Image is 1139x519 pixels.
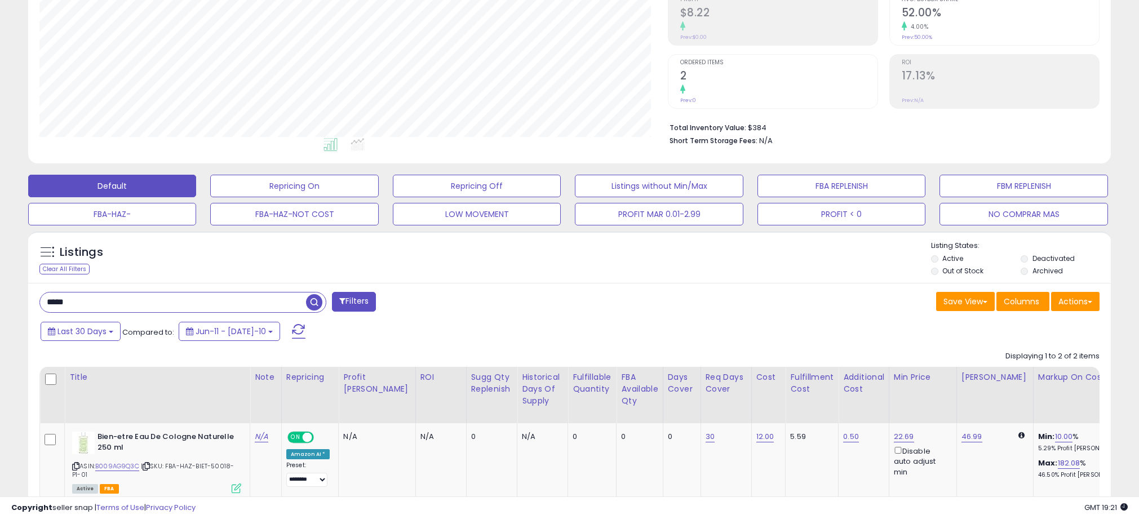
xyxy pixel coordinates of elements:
a: 30 [706,431,715,442]
h2: 2 [680,69,877,85]
button: Columns [996,292,1049,311]
span: Jun-11 - [DATE]-10 [196,326,266,337]
div: Note [255,371,277,383]
button: Actions [1051,292,1100,311]
div: Markup on Cost [1038,371,1136,383]
div: Profit [PERSON_NAME] [343,371,410,395]
a: Privacy Policy [146,502,196,513]
div: Repricing [286,371,334,383]
div: Preset: [286,462,330,487]
a: N/A [255,431,268,442]
button: Save View [936,292,995,311]
b: Total Inventory Value: [670,123,746,132]
div: Title [69,371,245,383]
div: % [1038,432,1132,453]
small: Prev: N/A [902,97,924,104]
div: 5.59 [790,432,830,442]
button: FBA-HAZ- [28,203,196,225]
button: Listings without Min/Max [575,175,743,197]
span: Columns [1004,296,1039,307]
div: 0 [471,432,509,442]
label: Active [942,254,963,263]
div: Additional Cost [843,371,884,395]
li: $384 [670,120,1091,134]
a: 46.99 [961,431,982,442]
img: 41f-6EVw7IL._SL40_.jpg [72,432,95,454]
div: N/A [343,432,406,442]
div: Min Price [894,371,952,383]
b: Min: [1038,431,1055,442]
b: Max: [1038,458,1058,468]
span: N/A [759,135,773,146]
p: 5.29% Profit [PERSON_NAME] [1038,445,1132,453]
div: [PERSON_NAME] [961,371,1029,383]
a: 12.00 [756,431,774,442]
th: Please note that this number is a calculation based on your required days of coverage and your ve... [466,367,517,423]
a: 10.00 [1055,431,1073,442]
label: Deactivated [1032,254,1075,263]
span: OFF [312,433,330,442]
div: % [1038,458,1132,479]
strong: Copyright [11,502,52,513]
button: Repricing Off [393,175,561,197]
div: Fulfillable Quantity [573,371,611,395]
h5: Listings [60,245,103,260]
div: Sugg Qty Replenish [471,371,513,395]
a: 0.50 [843,431,859,442]
b: Short Term Storage Fees: [670,136,757,145]
div: Clear All Filters [39,264,90,274]
span: FBA [100,484,119,494]
span: Ordered Items [680,60,877,66]
a: 22.69 [894,431,914,442]
div: Days Cover [668,371,696,395]
button: PROFIT MAR 0.01-2.99 [575,203,743,225]
button: NO COMPRAR MAS [939,203,1107,225]
span: Last 30 Days [57,326,107,337]
label: Archived [1032,266,1063,276]
button: Filters [332,292,376,312]
small: Prev: 50.00% [902,34,932,41]
button: PROFIT < 0 [757,203,925,225]
button: Last 30 Days [41,322,121,341]
button: FBA-HAZ-NOT COST [210,203,378,225]
button: FBM REPLENISH [939,175,1107,197]
div: FBA Available Qty [621,371,658,407]
div: seller snap | | [11,503,196,513]
a: B009AG9Q3C [95,462,139,471]
span: 2025-08-11 19:21 GMT [1084,502,1128,513]
label: Out of Stock [942,266,983,276]
h2: $8.22 [680,6,877,21]
button: LOW MOVEMENT [393,203,561,225]
small: 4.00% [907,23,929,31]
div: Displaying 1 to 2 of 2 items [1005,351,1100,362]
div: 0 [573,432,608,442]
div: ASIN: [72,432,241,492]
div: Req Days Cover [706,371,747,395]
div: N/A [522,432,559,442]
h2: 52.00% [902,6,1099,21]
div: ROI [420,371,462,383]
span: | SKU: FBA-HAZ-BIET-50018-P1-01 [72,462,234,478]
div: Historical Days Of Supply [522,371,563,407]
h2: 17.13% [902,69,1099,85]
div: N/A [420,432,458,442]
small: Prev: 0 [680,97,696,104]
div: 0 [621,432,654,442]
button: Jun-11 - [DATE]-10 [179,322,280,341]
div: Cost [756,371,781,383]
span: Compared to: [122,327,174,338]
button: FBA REPLENISH [757,175,925,197]
p: Listing States: [931,241,1111,251]
a: Terms of Use [96,502,144,513]
small: Prev: $0.00 [680,34,707,41]
a: 182.08 [1058,458,1080,469]
span: ROI [902,60,1099,66]
p: 46.50% Profit [PERSON_NAME] [1038,471,1132,479]
span: All listings currently available for purchase on Amazon [72,484,98,494]
div: Fulfillment Cost [790,371,834,395]
button: Default [28,175,196,197]
div: Disable auto adjust min [894,445,948,477]
b: Bien-etre Eau De Cologne Naturelle 250 ml [97,432,234,455]
div: 0 [668,432,692,442]
button: Repricing On [210,175,378,197]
